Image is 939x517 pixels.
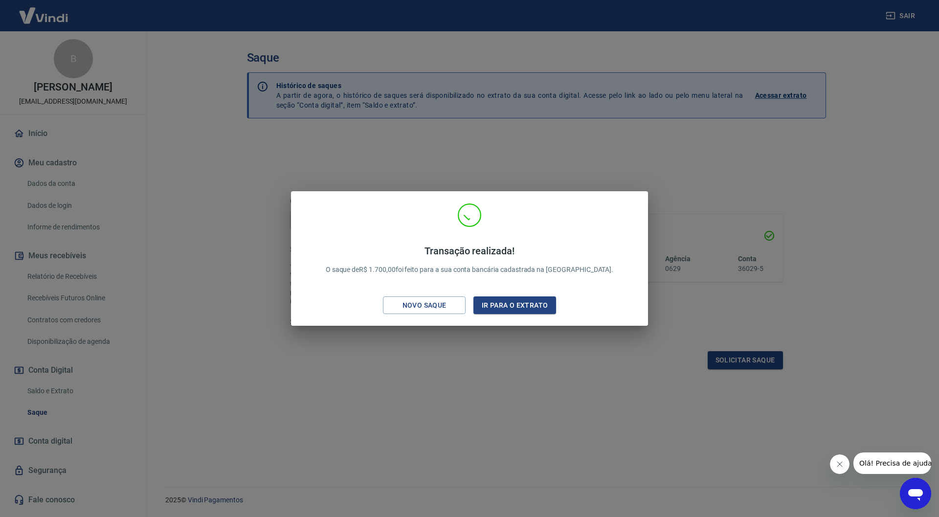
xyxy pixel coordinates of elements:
iframe: Fechar mensagem [830,454,850,474]
button: Ir para o extrato [473,296,556,315]
span: Olá! Precisa de ajuda? [6,7,82,15]
p: O saque de R$ 1.700,00 foi feito para a sua conta bancária cadastrada na [GEOGRAPHIC_DATA]. [326,245,614,275]
iframe: Botão para abrir a janela de mensagens [900,478,931,509]
div: Novo saque [391,299,458,312]
h4: Transação realizada! [326,245,614,257]
button: Novo saque [383,296,466,315]
iframe: Mensagem da empresa [853,452,931,474]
